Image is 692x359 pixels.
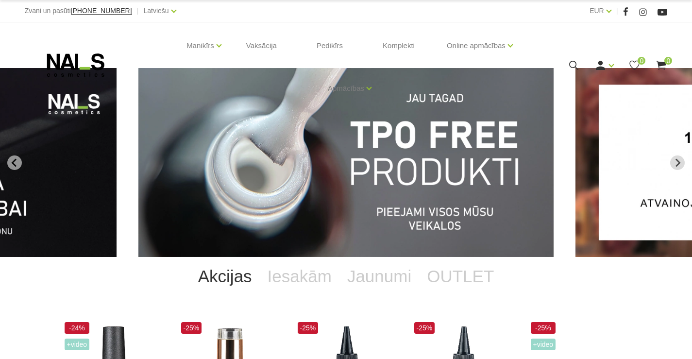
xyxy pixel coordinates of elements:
[65,322,90,334] span: -24%
[531,339,556,350] span: +Video
[181,322,202,334] span: -25%
[670,155,685,170] button: Next slide
[309,22,351,69] a: Pedikīrs
[298,322,319,334] span: -25%
[628,59,641,71] a: 0
[328,69,364,108] a: Apmācības
[339,257,419,296] a: Jaunumi
[655,59,667,71] a: 0
[7,155,22,170] button: Go to last slide
[590,5,604,17] a: EUR
[186,26,214,65] a: Manikīrs
[447,26,506,65] a: Online apmācības
[144,5,169,17] a: Latviešu
[25,5,132,17] div: Zvani un pasūti
[238,22,285,69] a: Vaksācija
[419,257,502,296] a: OUTLET
[138,68,554,257] li: 1 of 13
[375,22,422,69] a: Komplekti
[137,5,139,17] span: |
[260,257,339,296] a: Iesakām
[71,7,132,15] a: [PHONE_NUMBER]
[638,57,645,65] span: 0
[414,322,435,334] span: -25%
[65,339,90,350] span: +Video
[190,257,260,296] a: Akcijas
[664,57,672,65] span: 0
[531,322,556,334] span: -25%
[616,5,618,17] span: |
